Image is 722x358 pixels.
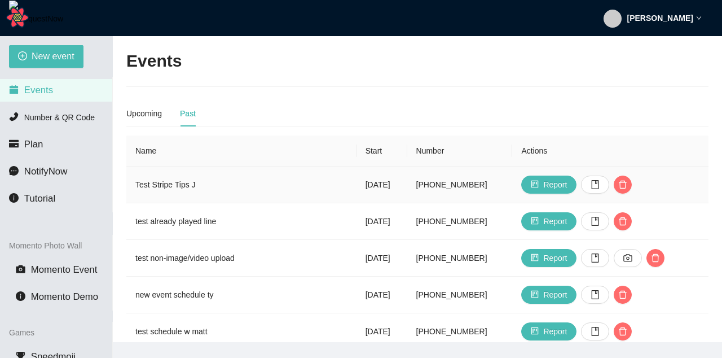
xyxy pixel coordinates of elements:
[543,215,567,228] span: Report
[9,193,19,203] span: info-circle
[356,203,407,240] td: [DATE]
[407,136,513,167] th: Number
[24,85,53,95] span: Events
[614,286,632,304] button: delete
[180,107,196,120] div: Past
[126,240,356,277] td: test non-image/video upload
[356,277,407,313] td: [DATE]
[521,286,576,304] button: projectReport
[9,139,19,149] span: credit-card
[581,176,609,194] button: book
[521,249,576,267] button: projectReport
[591,180,600,189] span: book
[543,252,567,264] span: Report
[581,249,609,267] button: book
[543,178,567,191] span: Report
[512,136,708,167] th: Actions
[407,240,513,277] td: [PHONE_NUMBER]
[591,254,600,263] span: book
[16,291,25,301] span: info-circle
[18,51,27,62] span: plus-circle
[356,167,407,203] td: [DATE]
[24,113,95,122] span: Number & QR Code
[9,45,83,68] button: plus-circleNew event
[521,176,576,194] button: projectReport
[24,193,55,204] span: Tutorial
[126,50,182,73] h2: Events
[407,277,513,313] td: [PHONE_NUMBER]
[126,203,356,240] td: test already played line
[9,85,19,94] span: calendar
[543,289,567,301] span: Report
[646,249,664,267] button: delete
[126,313,356,350] td: test schedule w matt
[614,176,632,194] button: delete
[614,217,631,226] span: delete
[614,180,631,189] span: delete
[126,107,162,120] div: Upcoming
[356,136,407,167] th: Start
[16,264,25,274] span: camera
[614,322,632,340] button: delete
[9,166,19,176] span: message
[647,254,664,263] span: delete
[591,290,600,299] span: book
[24,166,67,177] span: NotifyNow
[531,327,539,336] span: project
[9,112,19,121] span: phone
[521,322,576,340] button: projectReport
[614,327,631,336] span: delete
[581,286,609,304] button: book
[531,254,539,263] span: project
[591,217,600,226] span: book
[356,313,407,350] td: [DATE]
[31,291,98,302] span: Momento Demo
[581,212,609,230] button: book
[6,6,29,29] button: Open React Query Devtools
[126,277,356,313] td: new event schedule ty
[623,254,632,263] span: camera
[126,167,356,203] td: Test Stripe Tips J
[627,14,693,23] strong: [PERSON_NAME]
[521,212,576,230] button: projectReport
[581,322,609,340] button: book
[614,290,631,299] span: delete
[531,217,539,226] span: project
[32,49,74,63] span: New event
[9,1,63,37] img: RequestNow
[24,139,43,150] span: Plan
[614,212,632,230] button: delete
[407,313,513,350] td: [PHONE_NUMBER]
[407,167,513,203] td: [PHONE_NUMBER]
[407,203,513,240] td: [PHONE_NUMBER]
[591,327,600,336] span: book
[126,136,356,167] th: Name
[531,180,539,189] span: project
[531,290,539,299] span: project
[31,264,98,275] span: Momento Event
[356,240,407,277] td: [DATE]
[543,325,567,338] span: Report
[696,15,702,21] span: down
[614,249,642,267] button: camera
